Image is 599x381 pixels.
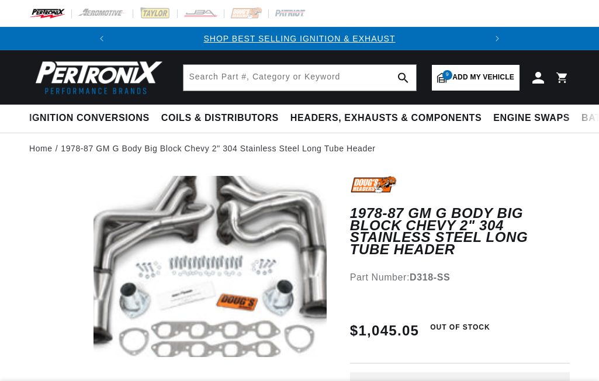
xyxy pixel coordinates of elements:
div: 1 of 2 [113,32,485,45]
a: Home [29,142,53,155]
span: Engine Swaps [493,112,570,124]
media-gallery: Gallery Viewer [29,176,327,363]
summary: Headers, Exhausts & Components [285,105,487,132]
button: Translation missing: en.sections.announcements.previous_announcement [90,27,113,50]
span: Add my vehicle [452,72,514,83]
span: 9 [442,70,452,80]
a: SHOP BEST SELLING IGNITION & EXHAUST [203,34,395,43]
img: Pertronix [29,57,164,98]
strong: D318-SS [410,272,450,282]
span: Coils & Distributors [161,112,279,124]
input: Search Part #, Category or Keyword [183,65,416,91]
summary: Ignition Conversions [29,105,155,132]
span: Out of Stock [424,320,496,335]
div: Part Number: [350,270,570,285]
span: Headers, Exhausts & Components [290,112,482,124]
span: Ignition Conversions [29,112,150,124]
span: $1,045.05 [350,320,419,341]
h1: 1978-87 GM G Body Big Block Chevy 2" 304 Stainless Steel Long Tube Header [350,207,570,255]
summary: Coils & Distributors [155,105,285,132]
div: Announcement [113,32,485,45]
a: 1978-87 GM G Body Big Block Chevy 2" 304 Stainless Steel Long Tube Header [61,142,375,155]
a: 9Add my vehicle [432,65,520,91]
button: search button [390,65,416,91]
nav: breadcrumbs [29,142,570,155]
summary: Engine Swaps [487,105,576,132]
button: Translation missing: en.sections.announcements.next_announcement [486,27,509,50]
